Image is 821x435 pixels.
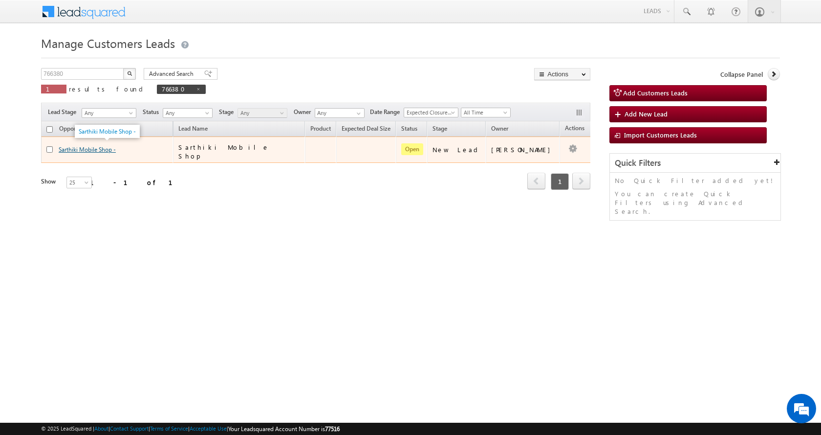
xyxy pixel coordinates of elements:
[404,108,455,117] span: Expected Closure Date
[67,178,93,187] span: 25
[163,109,210,117] span: Any
[432,145,481,154] div: New Lead
[190,425,227,432] a: Acceptable Use
[401,143,423,155] span: Open
[90,177,184,188] div: 1 - 1 of 1
[162,85,191,93] span: 766380
[59,146,116,153] a: Sarthiki Mobile Shop -
[615,176,776,185] p: No Quick Filter added yet!
[404,108,458,117] a: Expected Closure Date
[610,154,780,173] div: Quick Filters
[238,108,287,118] a: Any
[163,108,213,118] a: Any
[46,126,53,133] input: Check all records
[396,123,422,136] a: Status
[17,51,41,64] img: d_60004797649_company_0_60004797649
[173,123,213,136] span: Lead Name
[428,123,452,136] a: Stage
[310,125,331,132] span: Product
[551,173,569,190] span: 1
[54,123,113,136] a: Opportunity Name
[572,173,590,189] span: next
[615,189,776,216] p: You can create Quick Filters using Advanced Search.
[143,108,163,116] span: Status
[624,131,697,139] span: Import Customers Leads
[41,424,340,434] span: © 2025 LeadSquared | | | | |
[46,85,62,93] span: 1
[48,108,80,116] span: Lead Stage
[69,85,147,93] span: results found
[219,108,238,116] span: Stage
[82,108,136,118] a: Any
[66,177,92,188] a: 25
[572,174,590,189] a: next
[342,125,390,132] span: Expected Deal Size
[160,5,184,28] div: Minimize live chat window
[94,425,108,432] a: About
[461,108,511,117] a: All Time
[720,70,763,79] span: Collapse Panel
[534,68,590,80] button: Actions
[149,69,196,78] span: Advanced Search
[82,109,133,117] span: Any
[370,108,404,116] span: Date Range
[315,108,365,118] input: Type to Search
[127,71,132,76] img: Search
[527,173,545,189] span: prev
[527,174,545,189] a: prev
[294,108,315,116] span: Owner
[41,177,59,186] div: Show
[150,425,188,432] a: Terms of Service
[79,128,136,135] a: Sarthiki Mobile Shop -
[51,51,164,64] div: Chat with us now
[625,110,668,118] span: Add New Lead
[432,125,447,132] span: Stage
[13,91,178,293] textarea: Type your message and hit 'Enter'
[238,109,284,117] span: Any
[41,35,175,51] span: Manage Customers Leads
[325,425,340,433] span: 77516
[623,89,688,97] span: Add Customers Leads
[59,125,108,132] span: Opportunity Name
[228,425,340,433] span: Your Leadsquared Account Number is
[337,123,395,136] a: Expected Deal Size
[461,108,508,117] span: All Time
[351,109,364,118] a: Show All Items
[178,143,269,160] span: Sarthiki Mobile Shop
[491,125,508,132] span: Owner
[133,301,177,315] em: Start Chat
[491,145,555,154] div: [PERSON_NAME]
[560,123,589,136] span: Actions
[110,425,149,432] a: Contact Support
